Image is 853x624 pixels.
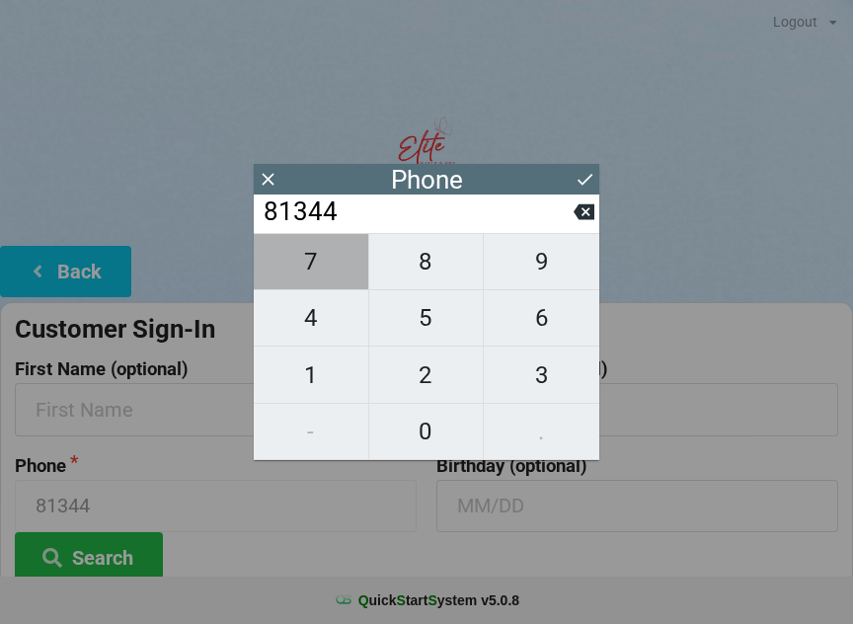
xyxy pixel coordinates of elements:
[369,354,484,396] span: 2
[254,233,369,290] button: 7
[254,297,368,339] span: 4
[484,241,599,282] span: 9
[369,233,485,290] button: 8
[254,241,368,282] span: 7
[484,347,599,403] button: 3
[369,347,485,403] button: 2
[369,404,485,460] button: 0
[369,241,484,282] span: 8
[484,290,599,347] button: 6
[484,233,599,290] button: 9
[254,290,369,347] button: 4
[369,290,485,347] button: 5
[484,297,599,339] span: 6
[369,297,484,339] span: 5
[254,347,369,403] button: 1
[254,354,368,396] span: 1
[484,354,599,396] span: 3
[369,411,484,452] span: 0
[391,170,463,190] div: Phone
